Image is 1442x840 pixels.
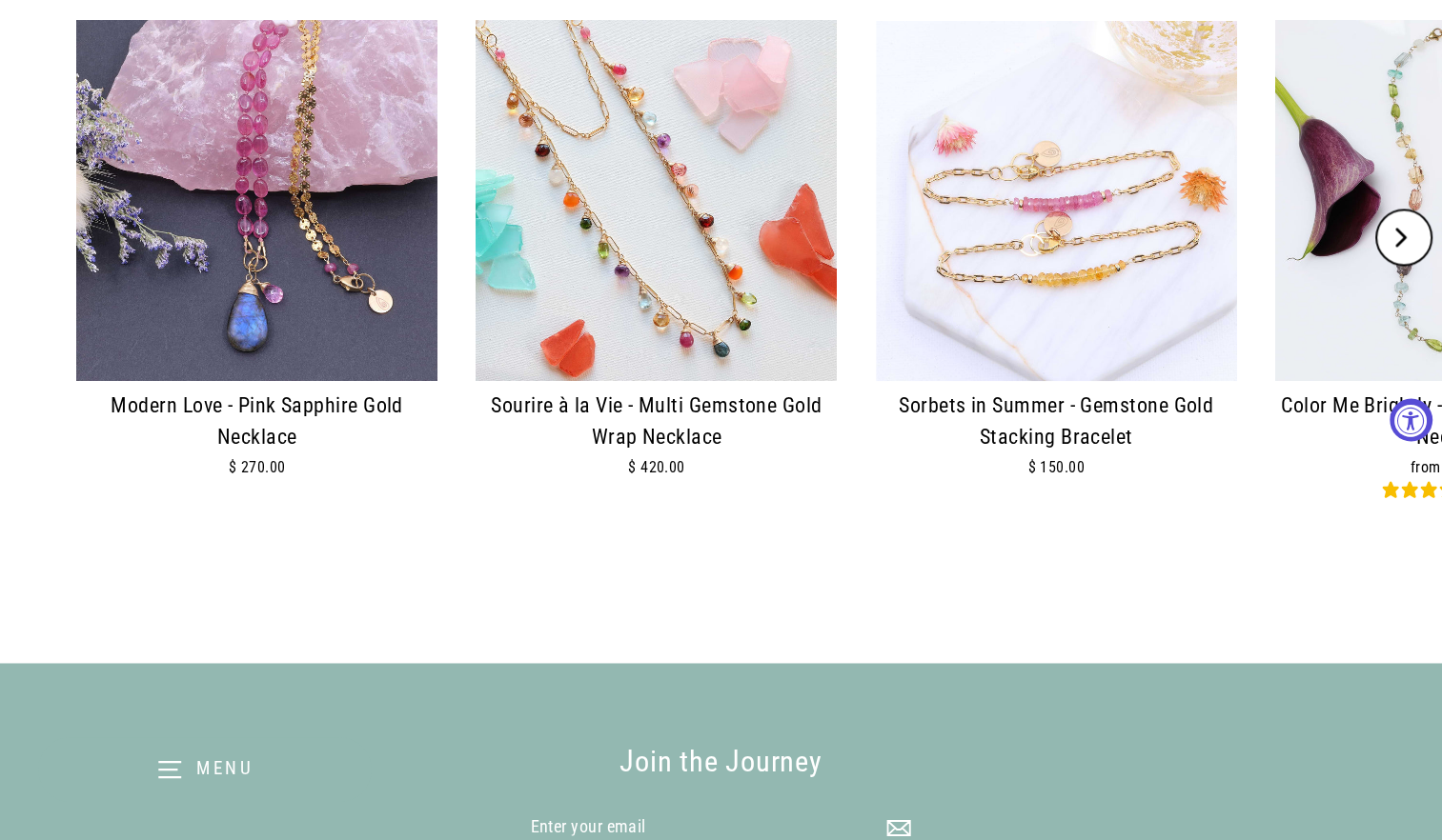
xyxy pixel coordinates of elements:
div: Sorbets in Summer - Gemstone Gold Stacking Bracelet [876,390,1237,453]
span: Menu [196,757,254,779]
a: Modern Love - Pink Sapphire Gold Necklace main image | Breathe Autumn Rain Artisan Jewelry Modern... [76,20,437,503]
div: Sourire à la Vie - Multi Gemstone Gold Wrap Necklace [476,390,837,453]
button: Accessibility Widget, click to open [1390,399,1432,442]
img: Sourire à la Vie - Multi Gemstone Gold Wrap Necklace main image | Breathe Autumn Rain Artisan Jew... [476,20,837,381]
span: $ 270.00 [229,458,286,476]
a: Sourire à la Vie - Multi Gemstone Gold Wrap Necklace main image | Breathe Autumn Rain Artisan Jew... [476,20,837,503]
button: Next [1375,209,1432,266]
span: $ 420.00 [628,458,685,476]
img: Modern Love - Pink Sapphire Gold Necklace main image | Breathe Autumn Rain Artisan Jewelry [76,20,437,381]
button: Menu [38,737,372,802]
img: Sorbets in Summer - Gemstone Gold Stacking Bracelet main image | Breathe Autumn Rain Artisan Jewelry [876,20,1237,381]
a: Sorbets in Summer - Gemstone Gold Stacking Bracelet main image | Breathe Autumn Rain Artisan Jewe... [876,20,1237,503]
div: Modern Love - Pink Sapphire Gold Necklace [76,390,437,453]
span: $ 150.00 [1027,458,1085,476]
div: Join the Journey [327,739,1116,786]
